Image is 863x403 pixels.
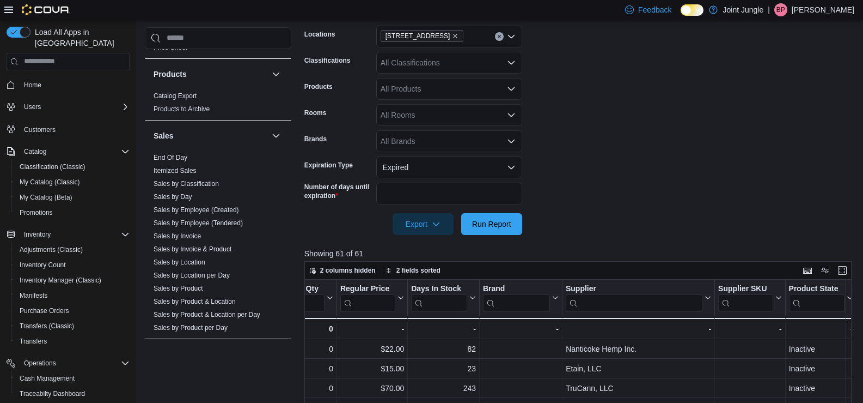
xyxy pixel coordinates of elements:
label: Locations [304,30,335,39]
button: Traceabilty Dashboard [11,386,134,401]
button: Product State [788,284,853,312]
span: Users [20,100,130,113]
label: Number of days until expiration [304,183,372,200]
span: Home [24,81,41,89]
div: $15.00 [340,362,404,375]
p: Showing 61 of 61 [304,248,857,259]
div: - [718,322,781,335]
button: Customers [2,121,134,137]
div: Product State [788,284,844,312]
span: Transfers [20,337,47,346]
button: Taxes [154,349,267,360]
button: Transfers [11,334,134,349]
div: 0 [270,342,333,356]
span: Inventory Manager (Classic) [15,274,130,287]
button: Remove 187 Mill St. from selection in this group [452,33,458,39]
button: Regular Price [340,284,404,312]
button: 2 columns hidden [305,264,380,277]
button: Open list of options [507,111,516,119]
span: Transfers (Classic) [15,320,130,333]
a: Sales by Product & Location per Day [154,311,260,318]
div: - [566,322,711,335]
p: | [768,3,770,16]
button: Supplier [566,284,711,312]
button: Open list of options [507,137,516,146]
div: - [483,322,559,335]
a: Sales by Location per Day [154,272,230,279]
span: Promotions [20,208,53,217]
span: Catalog [24,147,46,156]
a: Purchase Orders [15,304,74,317]
button: My Catalog (Classic) [11,175,134,190]
button: Enter fullscreen [836,264,849,277]
a: Home [20,79,46,92]
span: Traceabilty Dashboard [15,387,130,400]
a: End Of Day [154,154,187,161]
button: Inventory Count [11,257,134,273]
a: Sales by Employee (Created) [154,206,239,214]
button: Home [2,77,134,93]
button: Products [154,69,267,80]
button: Brand [483,284,559,312]
p: Joint Jungle [723,3,764,16]
span: Inventory [24,230,51,239]
div: TruCann, LLC [566,382,711,395]
a: Transfers (Classic) [15,320,78,333]
span: 2 columns hidden [320,266,376,275]
span: Feedback [638,4,671,15]
span: Transfers [15,335,130,348]
div: Etain, LLC [566,362,711,375]
div: Supplier SKU [718,284,773,312]
button: Users [2,99,134,115]
button: Manifests [11,288,134,303]
h3: Taxes [154,349,175,360]
span: My Catalog (Beta) [20,193,72,202]
div: Inactive [789,362,853,375]
div: $70.00 [340,382,404,395]
span: My Catalog (Beta) [15,191,130,204]
div: Inactive [789,342,853,356]
button: Display options [818,264,831,277]
div: Product State [788,284,844,294]
span: Inventory Count [15,258,130,272]
div: Days In Stock [411,284,467,294]
button: Transfers (Classic) [11,318,134,334]
div: Bijal Patel [774,3,787,16]
p: [PERSON_NAME] [792,3,854,16]
button: Sales [270,129,283,142]
div: Brand [483,284,550,294]
span: Run Report [472,219,511,230]
a: Inventory Manager (Classic) [15,274,106,287]
span: [STREET_ADDRESS] [385,31,450,41]
span: Promotions [15,206,130,219]
div: 82 [411,342,476,356]
button: Adjustments (Classic) [11,242,134,257]
a: Sales by Employee (Tendered) [154,219,243,227]
label: Expiration Type [304,161,353,170]
button: Keyboard shortcuts [801,264,814,277]
span: Cash Management [20,374,75,383]
div: $22.00 [340,342,404,356]
button: Promotions [11,205,134,220]
span: Customers [24,125,56,134]
a: Cash Management [15,372,79,385]
a: Products to Archive [154,105,210,113]
span: Export [399,213,447,235]
div: Regular Price [340,284,395,312]
div: Supplier [566,284,702,312]
span: Sales by Invoice [154,232,201,240]
button: My Catalog (Beta) [11,190,134,205]
button: Export [393,213,454,235]
button: Catalog [20,145,51,158]
button: Sales [154,130,267,141]
div: Inactive [789,382,853,395]
span: My Catalog (Classic) [15,176,130,189]
span: Sales by Classification [154,179,219,188]
span: Home [20,78,130,92]
button: Inventory [20,228,55,241]
div: 0 [270,382,333,395]
label: Products [304,82,333,91]
span: Purchase Orders [20,306,69,315]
